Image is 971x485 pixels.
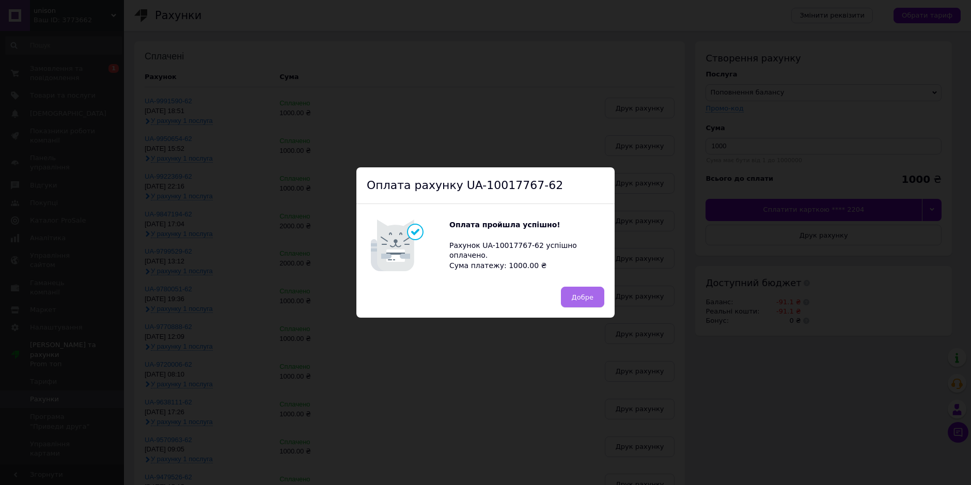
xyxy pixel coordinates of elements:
div: Оплата рахунку UA-10017767-62 [356,167,615,205]
img: Котик говорить Оплата пройшла успішно! [367,214,449,276]
span: Добре [572,293,593,301]
div: Рахунок UA-10017767-62 успішно оплачено. Сума платежу: 1000.00 ₴ [449,220,604,271]
b: Оплата пройшла успішно! [449,221,560,229]
button: Добре [561,287,604,307]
